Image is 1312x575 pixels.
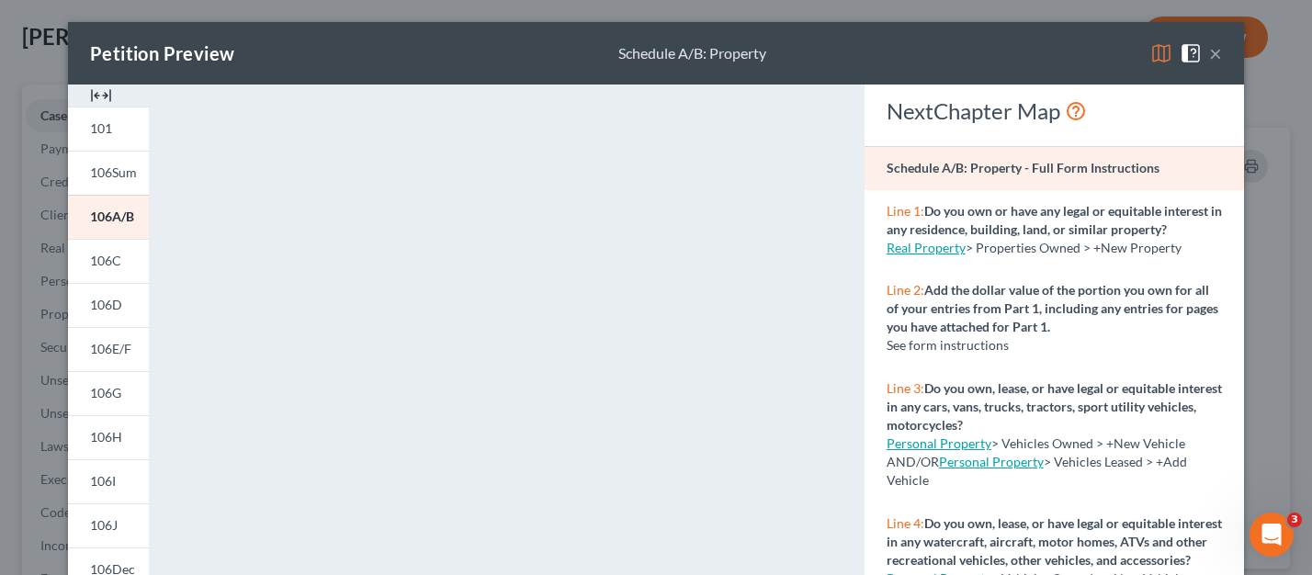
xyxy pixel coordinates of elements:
[966,240,1182,255] span: > Properties Owned > +New Property
[1209,42,1222,64] button: ×
[68,151,149,195] a: 106Sum
[1287,513,1302,527] span: 3
[887,203,924,219] span: Line 1:
[887,454,1187,488] span: > Vehicles Leased > +Add Vehicle
[887,337,1009,353] span: See form instructions
[887,380,1222,433] strong: Do you own, lease, or have legal or equitable interest in any cars, vans, trucks, tractors, sport...
[887,435,1185,469] span: > Vehicles Owned > +New Vehicle AND/OR
[90,297,122,312] span: 106D
[68,239,149,283] a: 106C
[618,43,766,64] div: Schedule A/B: Property
[90,85,112,107] img: expand-e0f6d898513216a626fdd78e52531dac95497ffd26381d4c15ee2fc46db09dca.svg
[887,515,1222,568] strong: Do you own, lease, or have legal or equitable interest in any watercraft, aircraft, motor homes, ...
[68,327,149,371] a: 106E/F
[90,429,122,445] span: 106H
[68,459,149,503] a: 106I
[887,380,924,396] span: Line 3:
[90,40,234,66] div: Petition Preview
[90,120,112,136] span: 101
[90,385,121,400] span: 106G
[68,107,149,151] a: 101
[90,253,121,268] span: 106C
[90,341,131,356] span: 106E/F
[68,503,149,547] a: 106J
[90,517,118,533] span: 106J
[90,209,134,224] span: 106A/B
[90,473,116,489] span: 106I
[68,195,149,239] a: 106A/B
[939,454,1044,469] a: Personal Property
[1180,42,1202,64] img: help-close-5ba153eb36485ed6c1ea00a893f15db1cb9b99d6cae46e1a8edb6c62d00a1a76.svg
[887,515,924,531] span: Line 4:
[90,164,137,180] span: 106Sum
[68,371,149,415] a: 106G
[68,415,149,459] a: 106H
[68,283,149,327] a: 106D
[887,160,1159,175] strong: Schedule A/B: Property - Full Form Instructions
[887,282,924,298] span: Line 2:
[887,203,1222,237] strong: Do you own or have any legal or equitable interest in any residence, building, land, or similar p...
[1250,513,1294,557] iframe: Intercom live chat
[887,435,991,451] a: Personal Property
[1150,42,1172,64] img: map-eea8200ae884c6f1103ae1953ef3d486a96c86aabb227e865a55264e3737af1f.svg
[887,282,1218,334] strong: Add the dollar value of the portion you own for all of your entries from Part 1, including any en...
[887,240,966,255] a: Real Property
[887,96,1222,126] div: NextChapter Map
